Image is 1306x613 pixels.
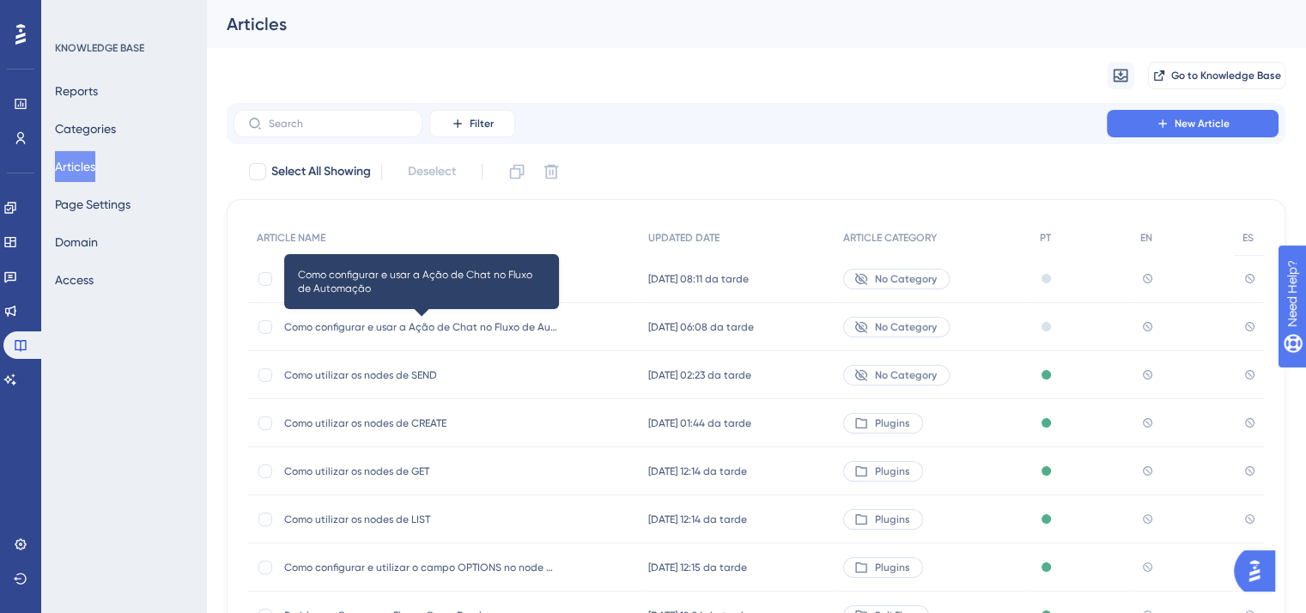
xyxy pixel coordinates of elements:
button: Reports [55,76,98,106]
div: Articles [227,12,1242,36]
span: Select All Showing [271,161,371,182]
button: Articles [55,151,95,182]
span: No Category [875,272,937,286]
span: New Article [1175,117,1230,130]
button: Filter [429,110,515,137]
span: [DATE] 02:23 da tarde [648,368,751,382]
button: Deselect [392,156,471,187]
span: ARTICLE NAME [257,231,325,245]
span: Plugins [875,513,910,526]
button: Page Settings [55,189,131,220]
button: New Article [1107,110,1279,137]
span: ES [1242,231,1254,245]
button: Domain [55,227,98,258]
button: Go to Knowledge Base [1148,62,1285,89]
span: [DATE] 08:11 da tarde [648,272,749,286]
span: Como utilizar os nodes de LIST [284,513,559,526]
span: Deselect [408,161,456,182]
span: Como utilizar os nodes de CREATE [284,416,559,430]
button: Categories [55,113,116,144]
span: PT [1040,231,1051,245]
span: Como configurar e utilizar o campo OPTIONS no node do n8n [284,561,559,574]
span: No Category [875,368,937,382]
span: [DATE] 06:08 da tarde [648,320,754,334]
span: Plugins [875,416,910,430]
span: Como utilizar os nodes de GET [284,464,559,478]
span: Como utilizar os nodes de SEND [284,368,559,382]
span: [DATE] 12:14 da tarde [648,513,747,526]
span: Go to Knowledge Base [1171,69,1281,82]
span: UPDATED DATE [648,231,720,245]
span: [DATE] 12:14 da tarde [648,464,747,478]
div: KNOWLEDGE BASE [55,41,144,55]
span: No Category [875,320,937,334]
span: Need Help? [40,4,107,25]
span: [DATE] 12:15 da tarde [648,561,747,574]
button: Access [55,264,94,295]
span: Filter [470,117,494,130]
span: Plugins [875,561,910,574]
iframe: UserGuiding AI Assistant Launcher [1234,545,1285,597]
span: Plugins [875,464,910,478]
span: EN [1140,231,1152,245]
span: Como configurar e usar a Ação de Chat no Fluxo de Automação [284,320,559,334]
span: [DATE] 01:44 da tarde [648,416,751,430]
span: ARTICLE CATEGORY [843,231,937,245]
input: Search [269,118,408,130]
span: Como configurar e usar a Ação de Chat no Fluxo de Automação [298,268,545,295]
